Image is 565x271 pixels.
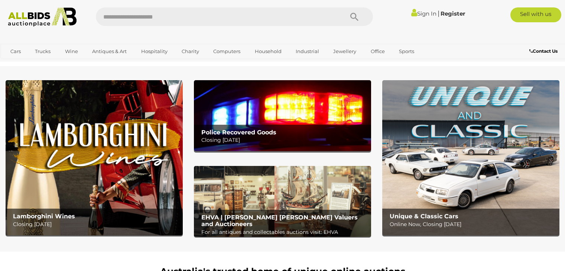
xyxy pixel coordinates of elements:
[6,58,68,70] a: [GEOGRAPHIC_DATA]
[390,220,556,229] p: Online Now, Closing [DATE]
[201,135,367,145] p: Closing [DATE]
[136,45,172,58] a: Hospitality
[529,47,559,55] a: Contact Us
[336,7,373,26] button: Search
[201,129,276,136] b: Police Recovered Goods
[87,45,131,58] a: Antiques & Art
[194,166,371,237] a: EHVA | Evans Hastings Valuers and Auctioneers EHVA | [PERSON_NAME] [PERSON_NAME] Valuers and Auct...
[394,45,419,58] a: Sports
[411,10,436,17] a: Sign In
[6,80,183,235] a: Lamborghini Wines Lamborghini Wines Closing [DATE]
[30,45,55,58] a: Trucks
[366,45,390,58] a: Office
[510,7,561,22] a: Sell with us
[6,80,183,235] img: Lamborghini Wines
[177,45,204,58] a: Charity
[60,45,83,58] a: Wine
[438,9,439,17] span: |
[529,48,558,54] b: Contact Us
[441,10,465,17] a: Register
[201,228,367,237] p: For all antiques and collectables auctions visit: EHVA
[194,80,371,151] img: Police Recovered Goods
[201,214,358,228] b: EHVA | [PERSON_NAME] [PERSON_NAME] Valuers and Auctioneers
[4,7,81,27] img: Allbids.com.au
[13,213,75,220] b: Lamborghini Wines
[382,80,559,235] a: Unique & Classic Cars Unique & Classic Cars Online Now, Closing [DATE]
[382,80,559,235] img: Unique & Classic Cars
[250,45,286,58] a: Household
[194,166,371,237] img: EHVA | Evans Hastings Valuers and Auctioneers
[390,213,458,220] b: Unique & Classic Cars
[6,45,26,58] a: Cars
[208,45,245,58] a: Computers
[291,45,324,58] a: Industrial
[194,80,371,151] a: Police Recovered Goods Police Recovered Goods Closing [DATE]
[13,220,179,229] p: Closing [DATE]
[328,45,361,58] a: Jewellery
